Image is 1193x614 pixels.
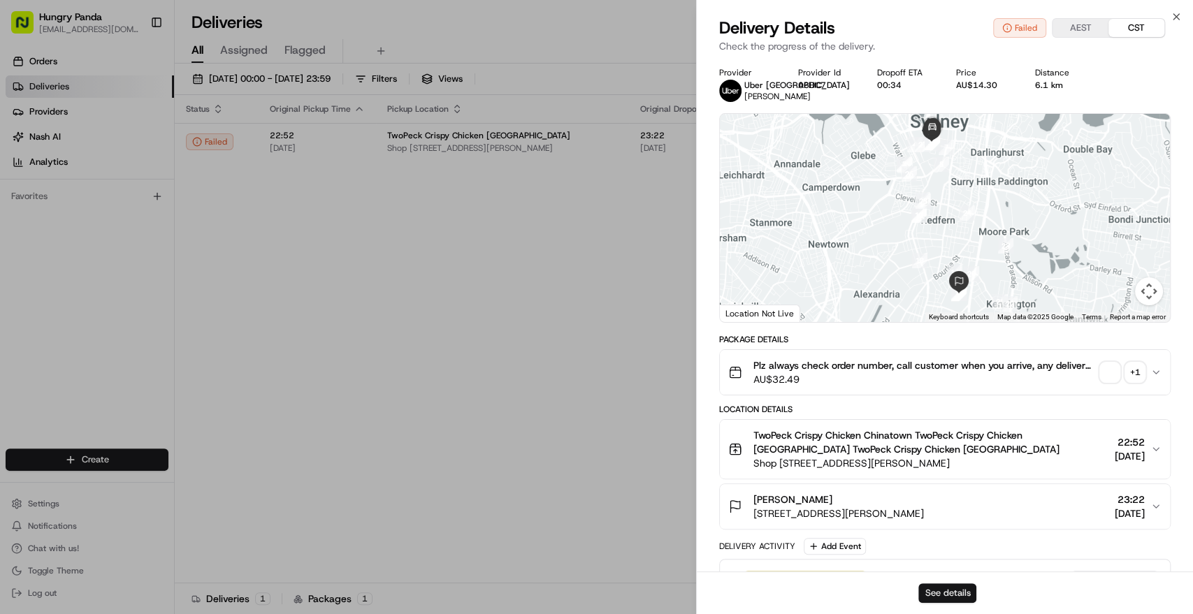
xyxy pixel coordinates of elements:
[939,140,954,155] div: 7
[719,334,1171,345] div: Package Details
[753,428,1109,456] span: TwoPeck Crispy Chicken Chinatown TwoPeck Crispy Chicken [GEOGRAPHIC_DATA] TwoPeck Crispy Chicken ...
[956,67,1013,78] div: Price
[960,205,975,221] div: 24
[719,39,1171,53] p: Check the progress of the delivery.
[723,304,769,322] a: Open this area in Google Maps (opens a new window)
[744,80,850,91] span: Uber [GEOGRAPHIC_DATA]
[915,192,930,207] div: 9
[912,253,927,268] div: 13
[720,350,1170,395] button: Plz always check order number, call customer when you arrive, any delivery issues, Contact WhatsA...
[925,135,940,150] div: 34
[929,312,989,322] button: Keyboard shortcuts
[916,193,931,209] div: 25
[1110,313,1166,321] a: Report a map error
[14,14,42,42] img: Nash
[1115,435,1145,449] span: 22:52
[753,372,1094,386] span: AU$32.49
[54,217,87,228] span: 8月15日
[36,90,231,105] input: Clear
[934,156,949,172] div: 8
[14,133,39,159] img: 1736555255976-a54dd68f-1ca7-489b-9aae-adbdc363a1c4
[43,254,113,265] span: [PERSON_NAME]
[1115,506,1145,520] span: [DATE]
[238,138,254,154] button: Start new chat
[116,254,121,265] span: •
[113,307,230,332] a: 💻API Documentation
[1135,277,1163,305] button: Map camera controls
[63,147,192,159] div: We're available if you need us!
[99,346,169,357] a: Powered byPylon
[956,80,1013,91] div: AU$14.30
[29,133,55,159] img: 1727276513143-84d647e1-66c0-4f92-a045-3c9f9f5dfd92
[28,255,39,266] img: 1736555255976-a54dd68f-1ca7-489b-9aae-adbdc363a1c4
[877,67,934,78] div: Dropoff ETA
[719,541,795,552] div: Delivery Activity
[804,538,866,555] button: Add Event
[911,207,927,223] div: 12
[902,166,917,182] div: 26
[124,254,151,265] span: 8月7日
[997,313,1073,321] span: Map data ©2025 Google
[1100,363,1145,382] button: +1
[1082,313,1101,321] a: Terms
[1002,296,1018,312] div: 22
[719,80,742,102] img: uber-new-logo.jpeg
[753,456,1109,470] span: Shop [STREET_ADDRESS][PERSON_NAME]
[947,265,962,280] div: 14
[998,238,1013,254] div: 23
[723,304,769,322] img: Google
[918,583,976,603] button: See details
[63,133,229,147] div: Start new chat
[28,312,107,326] span: Knowledge Base
[1035,67,1092,78] div: Distance
[14,241,36,263] img: Asif Zaman Khan
[951,286,967,301] div: 19
[753,358,1094,372] span: Plz always check order number, call customer when you arrive, any delivery issues, Contact WhatsA...
[993,18,1046,38] button: Failed
[14,314,25,325] div: 📗
[877,80,934,91] div: 00:34
[964,266,979,282] div: 20
[720,305,800,322] div: Location Not Live
[992,294,1008,309] div: 21
[719,67,776,78] div: Provider
[907,137,923,152] div: 4
[753,506,924,520] span: [STREET_ADDRESS][PERSON_NAME]
[118,314,129,325] div: 💻
[798,67,855,78] div: Provider Id
[744,91,811,102] span: [PERSON_NAME]
[1053,19,1108,37] button: AEST
[753,492,832,506] span: [PERSON_NAME]
[14,56,254,78] p: Welcome 👋
[8,307,113,332] a: 📗Knowledge Base
[46,217,51,228] span: •
[897,158,913,173] div: 1
[1115,492,1145,506] span: 23:22
[915,137,930,152] div: 27
[1035,80,1092,91] div: 6.1 km
[720,484,1170,529] button: [PERSON_NAME][STREET_ADDRESS][PERSON_NAME]23:22[DATE]
[897,156,912,172] div: 3
[1125,363,1145,382] div: + 1
[719,17,835,39] span: Delivery Details
[132,312,224,326] span: API Documentation
[14,182,89,193] div: Past conversations
[798,80,826,91] button: 06DC7
[1108,19,1164,37] button: CST
[217,179,254,196] button: See all
[139,346,169,357] span: Pylon
[1115,449,1145,463] span: [DATE]
[719,404,1171,415] div: Location Details
[720,420,1170,478] button: TwoPeck Crispy Chicken Chinatown TwoPeck Crispy Chicken [GEOGRAPHIC_DATA] TwoPeck Crispy Chicken ...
